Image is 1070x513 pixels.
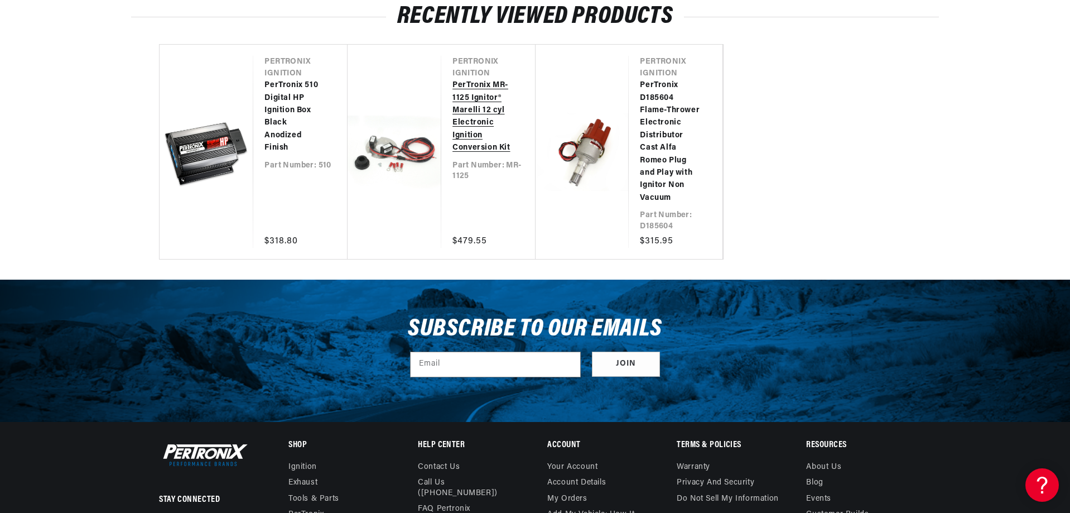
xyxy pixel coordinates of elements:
a: Blog [806,475,823,491]
h2: RECENTLY VIEWED PRODUCTS [131,6,939,27]
a: Privacy and Security [677,475,754,491]
a: Contact us [418,462,460,475]
a: Ignition [288,462,317,475]
a: Exhaust [288,475,317,491]
a: Do not sell my information [677,491,779,507]
a: Tools & Parts [288,491,339,507]
a: Account details [547,475,606,491]
input: Email [411,352,580,377]
img: Pertronix [159,442,248,468]
a: PerTronix MR-1125 Ignitor® Marelli 12 cyl Electronic Ignition Conversion Kit [452,79,513,154]
a: PerTronix 510 Digital HP Ignition Box Black Anodized Finish [264,79,325,154]
p: Stay Connected [159,494,252,506]
a: Warranty [677,462,710,475]
a: Events [806,491,831,507]
a: Call Us ([PHONE_NUMBER]) [418,475,514,501]
a: Your account [547,462,597,475]
a: About Us [806,462,841,475]
a: My orders [547,491,587,507]
ul: Slider [159,44,911,260]
button: Subscribe [592,352,660,377]
h3: Subscribe to our emails [408,319,662,340]
a: PerTronix D185604 Flame-Thrower Electronic Distributor Cast Alfa Romeo Plug and Play with Ignitor... [640,79,700,204]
